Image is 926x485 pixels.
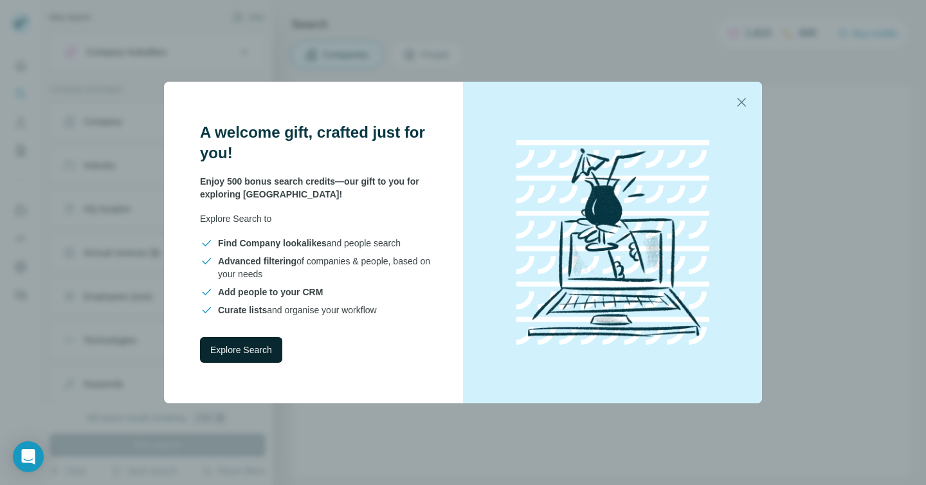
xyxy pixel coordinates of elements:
[218,305,267,315] span: Curate lists
[210,343,272,356] span: Explore Search
[218,237,401,250] span: and people search
[13,441,44,472] div: Open Intercom Messenger
[218,287,323,297] span: Add people to your CRM
[200,175,432,201] p: Enjoy 500 bonus search credits—our gift to you for exploring [GEOGRAPHIC_DATA]!
[218,255,432,280] span: of companies & people, based on your needs
[200,122,432,163] h3: A welcome gift, crafted just for you!
[200,212,432,225] p: Explore Search to
[218,304,377,316] span: and organise your workflow
[497,127,729,358] img: laptop
[218,256,296,266] span: Advanced filtering
[200,337,282,363] button: Explore Search
[218,238,327,248] span: Find Company lookalikes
